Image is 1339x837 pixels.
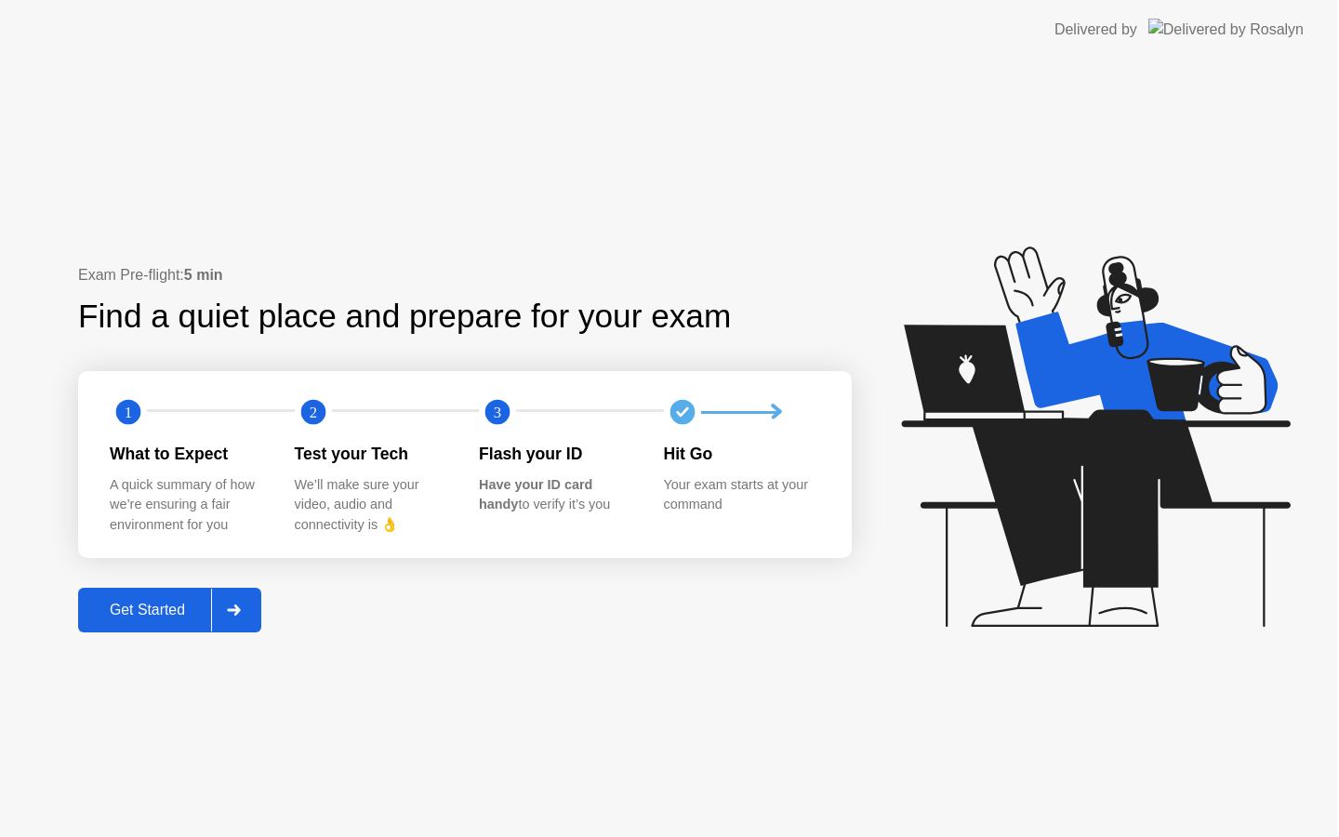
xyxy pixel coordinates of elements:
[479,475,634,515] div: to verify it’s you
[664,475,819,515] div: Your exam starts at your command
[125,404,132,421] text: 1
[78,292,734,341] div: Find a quiet place and prepare for your exam
[295,442,450,466] div: Test your Tech
[84,602,211,618] div: Get Started
[309,404,316,421] text: 2
[664,442,819,466] div: Hit Go
[479,477,592,512] b: Have your ID card handy
[1054,19,1137,41] div: Delivered by
[1148,19,1304,40] img: Delivered by Rosalyn
[110,442,265,466] div: What to Expect
[78,264,852,286] div: Exam Pre-flight:
[110,475,265,536] div: A quick summary of how we’re ensuring a fair environment for you
[479,442,634,466] div: Flash your ID
[295,475,450,536] div: We’ll make sure your video, audio and connectivity is 👌
[78,588,261,632] button: Get Started
[494,404,501,421] text: 3
[184,267,223,283] b: 5 min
